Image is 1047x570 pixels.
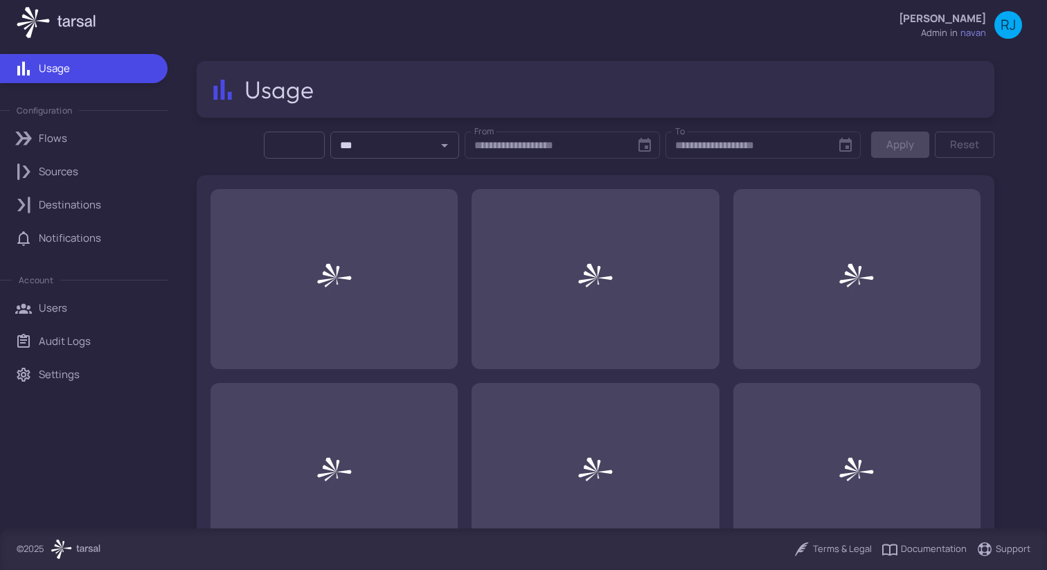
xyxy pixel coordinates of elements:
[39,131,67,146] p: Flows
[950,26,958,40] span: in
[839,456,874,491] img: Loading...
[317,456,352,491] img: Loading...
[474,125,494,138] label: From
[17,105,72,116] p: Configuration
[39,164,78,179] p: Sources
[871,132,929,158] button: Apply
[899,11,986,26] p: [PERSON_NAME]
[794,541,872,558] a: Terms & Legal
[39,197,101,213] p: Destinations
[882,541,967,558] a: Documentation
[244,75,316,104] h2: Usage
[935,132,994,158] button: Reset
[39,301,67,316] p: Users
[578,456,613,491] img: Loading...
[1001,18,1016,32] span: RJ
[19,274,53,286] p: Account
[675,125,685,138] label: To
[39,334,91,349] p: Audit Logs
[39,231,101,246] p: Notifications
[976,541,1030,558] a: Support
[17,542,44,556] p: © 2025
[921,26,947,40] div: admin
[39,61,70,76] p: Usage
[435,136,454,155] button: Open
[578,262,613,297] img: Loading...
[317,262,352,297] img: Loading...
[39,367,80,382] p: Settings
[960,26,986,40] span: navan
[891,6,1030,45] button: [PERSON_NAME]admininnavanRJ
[839,262,874,297] img: Loading...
